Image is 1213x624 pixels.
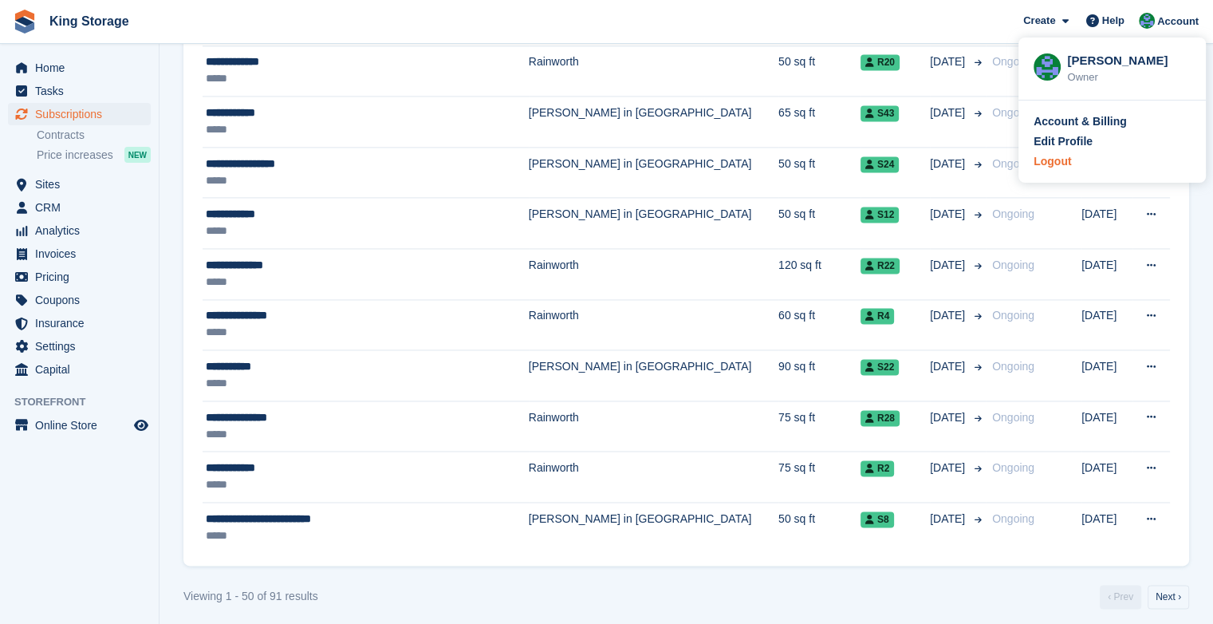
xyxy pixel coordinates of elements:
[8,414,151,436] a: menu
[529,350,778,401] td: [PERSON_NAME] in [GEOGRAPHIC_DATA]
[930,257,968,274] span: [DATE]
[35,358,131,381] span: Capital
[35,173,131,195] span: Sites
[1034,153,1071,170] div: Logout
[35,103,131,125] span: Subscriptions
[930,460,968,476] span: [DATE]
[930,105,968,121] span: [DATE]
[1081,452,1132,503] td: [DATE]
[930,307,968,324] span: [DATE]
[861,359,899,375] span: S22
[930,156,968,172] span: [DATE]
[778,198,861,249] td: 50 sq ft
[1034,53,1061,81] img: John King
[1067,52,1191,66] div: [PERSON_NAME]
[861,258,900,274] span: R22
[861,207,899,223] span: S12
[778,45,861,97] td: 50 sq ft
[35,289,131,311] span: Coupons
[529,147,778,198] td: [PERSON_NAME] in [GEOGRAPHIC_DATA]
[992,157,1034,170] span: Ongoing
[1100,585,1141,609] a: Previous
[778,452,861,503] td: 75 sq ft
[35,80,131,102] span: Tasks
[1034,113,1127,130] div: Account & Billing
[8,335,151,357] a: menu
[529,401,778,452] td: Rainworth
[992,360,1034,373] span: Ongoing
[43,8,136,34] a: King Storage
[778,97,861,148] td: 65 sq ft
[861,308,894,324] span: R4
[1023,13,1055,29] span: Create
[8,57,151,79] a: menu
[992,411,1034,424] span: Ongoing
[1034,153,1191,170] a: Logout
[35,335,131,357] span: Settings
[930,358,968,375] span: [DATE]
[1081,350,1132,401] td: [DATE]
[992,512,1034,525] span: Ongoing
[778,299,861,350] td: 60 sq ft
[183,588,318,605] div: Viewing 1 - 50 of 91 results
[8,358,151,381] a: menu
[8,173,151,195] a: menu
[8,219,151,242] a: menu
[992,309,1034,322] span: Ongoing
[778,401,861,452] td: 75 sq ft
[37,128,151,143] a: Contracts
[8,103,151,125] a: menu
[1034,133,1093,150] div: Edit Profile
[13,10,37,34] img: stora-icon-8386f47178a22dfd0bd8f6a31ec36ba5ce8667c1dd55bd0f319d3a0aa187defe.svg
[1034,113,1191,130] a: Account & Billing
[861,54,900,70] span: R20
[1148,585,1189,609] a: Next
[1081,248,1132,299] td: [DATE]
[1102,13,1124,29] span: Help
[930,511,968,527] span: [DATE]
[35,266,131,288] span: Pricing
[861,511,894,527] span: S8
[1081,401,1132,452] td: [DATE]
[930,53,968,70] span: [DATE]
[35,243,131,265] span: Invoices
[778,350,861,401] td: 90 sq ft
[35,57,131,79] span: Home
[529,45,778,97] td: Rainworth
[529,452,778,503] td: Rainworth
[1081,502,1132,552] td: [DATE]
[861,410,900,426] span: R28
[529,198,778,249] td: [PERSON_NAME] in [GEOGRAPHIC_DATA]
[992,55,1034,68] span: Ongoing
[35,414,131,436] span: Online Store
[132,416,151,435] a: Preview store
[35,219,131,242] span: Analytics
[8,266,151,288] a: menu
[529,502,778,552] td: [PERSON_NAME] in [GEOGRAPHIC_DATA]
[778,502,861,552] td: 50 sq ft
[8,80,151,102] a: menu
[930,206,968,223] span: [DATE]
[1081,198,1132,249] td: [DATE]
[992,106,1034,119] span: Ongoing
[529,248,778,299] td: Rainworth
[37,148,113,163] span: Price increases
[35,312,131,334] span: Insurance
[8,289,151,311] a: menu
[14,394,159,410] span: Storefront
[1067,69,1191,85] div: Owner
[8,243,151,265] a: menu
[861,460,894,476] span: R2
[861,105,899,121] span: S43
[8,312,151,334] a: menu
[8,196,151,219] a: menu
[1034,133,1191,150] a: Edit Profile
[778,147,861,198] td: 50 sq ft
[529,299,778,350] td: Rainworth
[529,97,778,148] td: [PERSON_NAME] in [GEOGRAPHIC_DATA]
[930,409,968,426] span: [DATE]
[37,146,151,164] a: Price increases NEW
[1081,299,1132,350] td: [DATE]
[992,461,1034,474] span: Ongoing
[1097,585,1192,609] nav: Pages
